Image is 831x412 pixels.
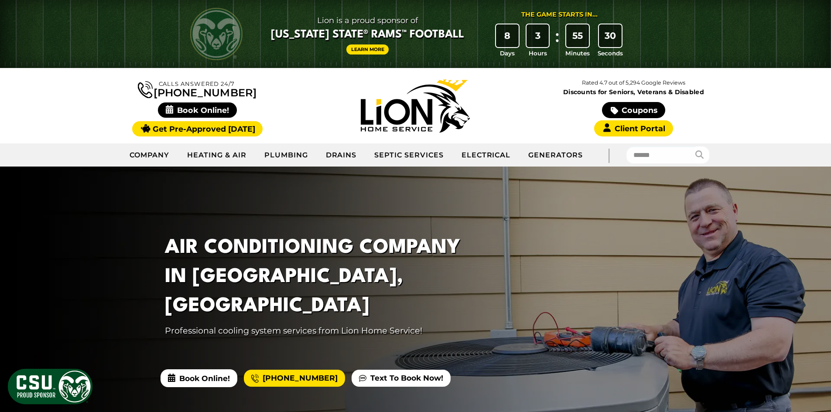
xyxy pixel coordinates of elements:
div: | [592,143,626,167]
span: Book Online! [158,102,237,118]
h1: Air Conditioning Company In [GEOGRAPHIC_DATA], [GEOGRAPHIC_DATA] [165,233,482,321]
span: Lion is a proud sponsor of [271,14,464,27]
a: [PHONE_NUMBER] [138,79,256,98]
a: Text To Book Now! [352,370,451,387]
div: 55 [566,24,589,47]
div: : [553,24,561,58]
img: Lion Home Service [361,79,470,133]
a: Generators [520,144,592,166]
p: Rated 4.7 out of 5,294 Google Reviews [524,78,742,88]
span: Days [500,49,515,58]
a: [PHONE_NUMBER] [244,370,345,387]
a: Get Pre-Approved [DATE] [132,121,263,136]
a: Heating & Air [178,144,255,166]
div: 3 [527,24,549,47]
span: Discounts for Seniors, Veterans & Disabled [527,89,741,95]
img: CSU Rams logo [190,8,243,60]
span: Minutes [565,49,590,58]
span: Hours [529,49,547,58]
span: Book Online! [161,369,237,387]
a: Coupons [602,102,665,118]
span: [US_STATE] State® Rams™ Football [271,27,464,42]
div: The Game Starts in... [521,10,598,20]
a: Electrical [453,144,520,166]
a: Drains [317,144,366,166]
a: Company [121,144,179,166]
div: 8 [496,24,519,47]
img: CSU Sponsor Badge [7,368,94,405]
div: 30 [599,24,622,47]
a: Plumbing [256,144,317,166]
p: Professional cooling system services from Lion Home Service! [165,324,482,337]
span: Seconds [598,49,623,58]
a: Learn More [346,44,389,54]
a: Client Portal [594,120,673,136]
a: Septic Services [366,144,452,166]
